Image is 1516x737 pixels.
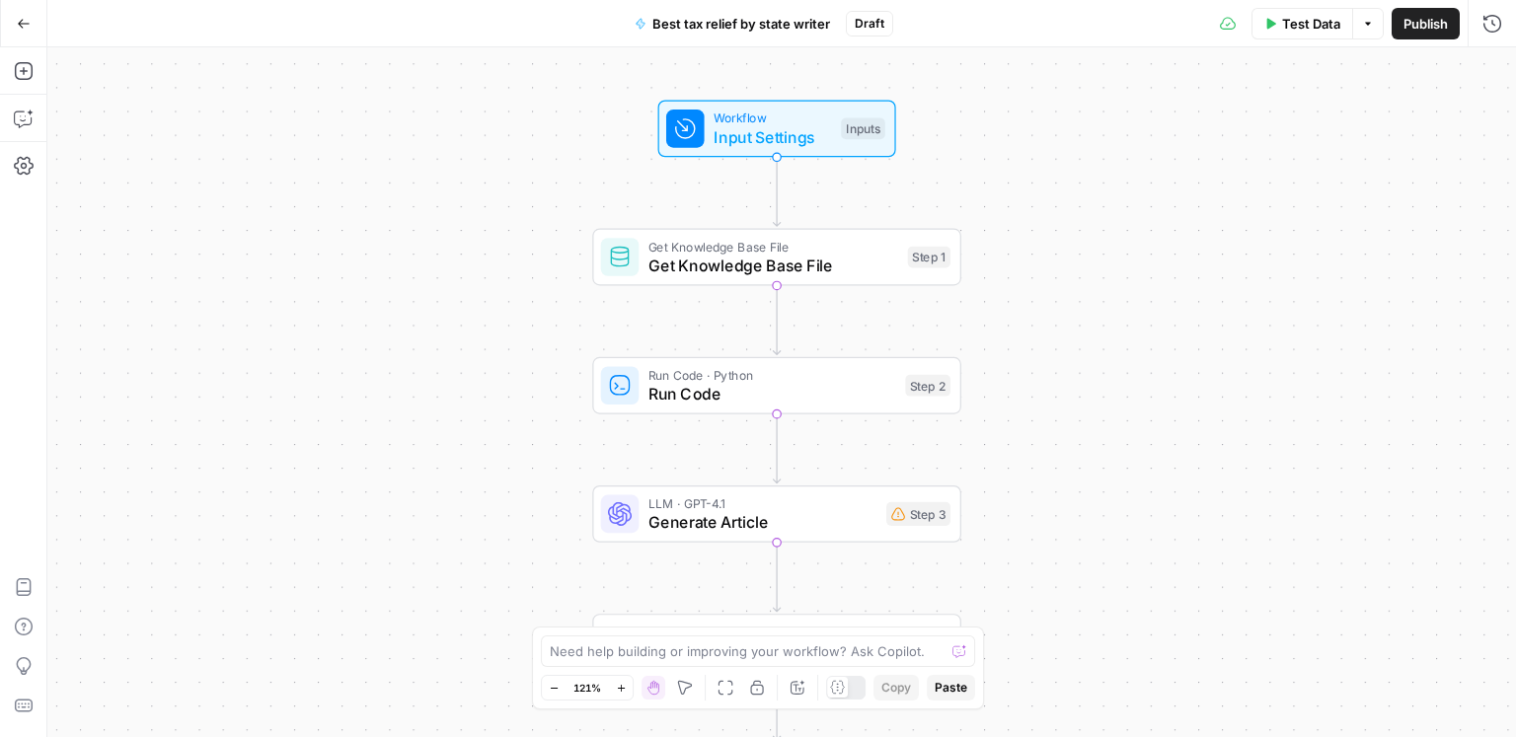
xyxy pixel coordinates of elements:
[592,100,961,157] div: WorkflowInput SettingsInputs
[648,623,895,641] span: Integration
[905,375,950,397] div: Step 2
[648,510,876,534] span: Generate Article
[648,493,876,512] span: LLM · GPT-4.1
[908,247,950,268] div: Step 1
[855,15,884,33] span: Draft
[841,118,885,140] div: Inputs
[1251,8,1352,39] button: Test Data
[592,357,961,414] div: Run Code · PythonRun CodeStep 2
[648,382,896,405] span: Run Code
[886,502,950,526] div: Step 3
[648,254,898,277] span: Get Knowledge Base File
[881,679,911,697] span: Copy
[648,365,896,384] span: Run Code · Python
[1392,8,1460,39] button: Publish
[935,679,967,697] span: Paste
[648,237,898,256] span: Get Knowledge Base File
[773,413,780,482] g: Edge from step_2 to step_3
[773,285,780,354] g: Edge from step_1 to step_2
[573,680,601,696] span: 121%
[927,675,975,700] button: Paste
[623,8,842,39] button: Best tax relief by state writer
[773,542,780,611] g: Edge from step_3 to step_4
[1403,14,1448,34] span: Publish
[592,614,961,671] div: IntegrationGoogle Docs IntegrationStep 4
[714,125,831,149] span: Input Settings
[652,14,830,34] span: Best tax relief by state writer
[592,485,961,543] div: LLM · GPT-4.1Generate ArticleStep 3
[592,229,961,286] div: Get Knowledge Base FileGet Knowledge Base FileStep 1
[714,109,831,127] span: Workflow
[1282,14,1340,34] span: Test Data
[873,675,919,700] button: Copy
